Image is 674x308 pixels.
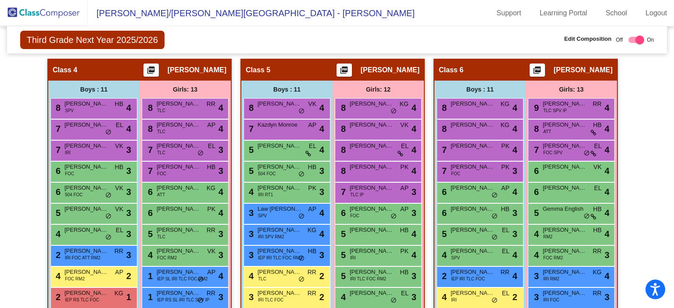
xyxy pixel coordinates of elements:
[513,227,517,241] span: 3
[219,269,223,283] span: 4
[543,234,552,240] span: RM2
[246,66,270,74] span: Class 5
[219,185,223,198] span: 4
[146,124,153,134] span: 8
[319,101,324,114] span: 4
[258,234,284,240] span: IRI SPV RM2
[339,187,346,197] span: 7
[219,164,223,177] span: 3
[258,255,302,261] span: IEP IRI TLC FOC RM3
[115,247,123,256] span: RR
[146,103,153,113] span: 8
[605,248,609,262] span: 3
[400,247,409,256] span: PK
[513,101,517,114] span: 4
[105,129,111,136] span: do_not_disturb_alt
[339,124,346,134] span: 8
[412,185,416,198] span: 3
[157,268,201,276] span: [PERSON_NAME]
[350,191,364,198] span: TLC IP
[543,276,559,282] span: IRI RM2
[65,184,108,192] span: [PERSON_NAME]
[440,187,447,197] span: 6
[298,276,305,283] span: do_not_disturb_alt
[308,226,316,235] span: KG
[532,208,539,218] span: 5
[65,120,108,129] span: [PERSON_NAME]
[434,81,526,98] div: Boys : 11
[339,271,346,281] span: 5
[319,143,324,156] span: 4
[146,250,153,260] span: 4
[593,268,602,277] span: KG
[65,191,83,198] span: 504 FOC
[54,208,61,218] span: 5
[54,145,61,155] span: 7
[65,255,100,261] span: IRI FOC ATT RM2
[126,206,131,219] span: 3
[207,184,215,193] span: KG
[48,81,140,98] div: Boys : 11
[157,99,201,108] span: [PERSON_NAME]
[207,268,215,277] span: AP
[513,206,517,219] span: 3
[400,120,409,130] span: VK
[207,289,215,298] span: RR
[54,250,61,260] span: 2
[361,66,419,74] span: [PERSON_NAME]
[157,170,166,177] span: FOC
[339,208,346,218] span: 6
[65,99,108,108] span: [PERSON_NAME] [PERSON_NAME]
[319,227,324,241] span: 4
[157,128,165,135] span: TLC
[490,6,528,20] a: Support
[533,6,595,20] a: Learning Portal
[451,255,460,261] span: SPV
[308,99,316,109] span: VK
[543,255,563,261] span: FOC RM2
[126,122,131,135] span: 4
[157,289,201,297] span: [PERSON_NAME]
[207,163,215,172] span: HB
[593,120,602,130] span: HB
[319,206,324,219] span: 4
[258,289,301,297] span: [PERSON_NAME]
[54,124,61,134] span: 7
[400,184,409,193] span: AP
[308,184,316,193] span: PK
[65,149,71,156] span: IRI
[501,120,509,130] span: KG
[65,247,108,255] span: [PERSON_NAME]
[126,227,131,241] span: 3
[532,145,539,155] span: 7
[308,163,316,172] span: HB
[258,212,267,219] span: SPV
[115,205,123,214] span: VK
[298,108,305,115] span: do_not_disturb_alt
[247,250,254,260] span: 3
[247,208,254,218] span: 3
[157,142,201,150] span: [PERSON_NAME]
[605,269,609,283] span: 4
[65,289,108,297] span: [PERSON_NAME]
[593,163,602,172] span: VK
[207,99,215,109] span: RR
[350,226,394,234] span: [PERSON_NAME]
[116,120,123,130] span: EL
[333,81,424,98] div: Girls: 12
[157,163,201,171] span: [PERSON_NAME]
[126,143,131,156] span: 3
[599,6,634,20] a: School
[491,234,498,241] span: do_not_disturb_alt
[319,269,324,283] span: 2
[105,234,111,241] span: do_not_disturb_alt
[157,205,201,213] span: [PERSON_NAME]
[543,268,587,276] span: [PERSON_NAME]
[308,268,316,277] span: RR
[65,163,108,171] span: [PERSON_NAME]
[440,166,447,176] span: 7
[146,229,153,239] span: 5
[605,227,609,241] span: 4
[593,99,602,109] span: RR
[513,248,517,262] span: 4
